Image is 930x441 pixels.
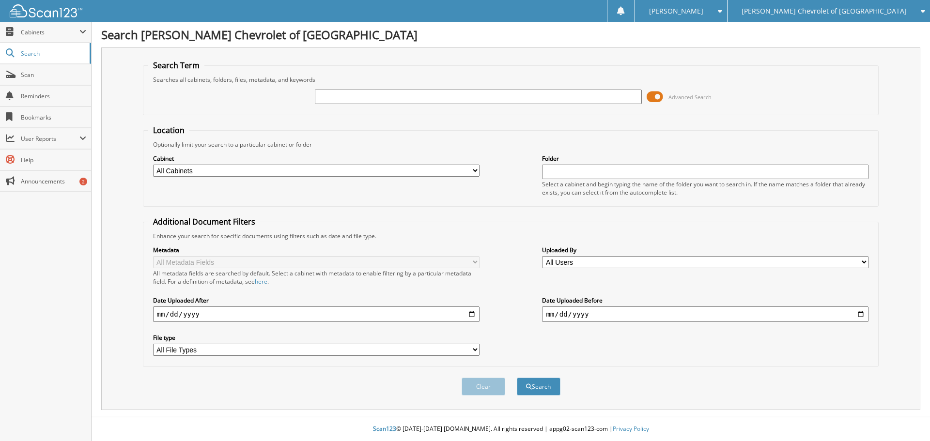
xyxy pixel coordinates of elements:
label: Date Uploaded Before [542,296,868,304]
span: Search [21,49,85,58]
div: Searches all cabinets, folders, files, metadata, and keywords [148,76,874,84]
h1: Search [PERSON_NAME] Chevrolet of [GEOGRAPHIC_DATA] [101,27,920,43]
div: Enhance your search for specific documents using filters such as date and file type. [148,232,874,240]
span: Announcements [21,177,86,185]
label: File type [153,334,480,342]
legend: Additional Document Filters [148,216,260,227]
span: Scan123 [373,425,396,433]
div: Select a cabinet and begin typing the name of the folder you want to search in. If the name match... [542,180,868,197]
img: scan123-logo-white.svg [10,4,82,17]
div: © [DATE]-[DATE] [DOMAIN_NAME]. All rights reserved | appg02-scan123-com | [92,417,930,441]
input: start [153,306,480,322]
legend: Search Term [148,60,204,71]
span: Bookmarks [21,113,86,122]
input: end [542,306,868,322]
span: Scan [21,71,86,79]
label: Date Uploaded After [153,296,480,304]
a: Privacy Policy [613,425,649,433]
button: Clear [462,378,505,395]
span: [PERSON_NAME] Chevrolet of [GEOGRAPHIC_DATA] [742,8,907,14]
div: All metadata fields are searched by default. Select a cabinet with metadata to enable filtering b... [153,269,480,286]
button: Search [517,378,560,395]
label: Folder [542,154,868,163]
div: 2 [79,178,87,185]
span: Help [21,156,86,164]
span: Reminders [21,92,86,100]
label: Cabinet [153,154,480,163]
span: Advanced Search [668,93,712,101]
legend: Location [148,125,189,136]
span: [PERSON_NAME] [649,8,703,14]
label: Uploaded By [542,246,868,254]
label: Metadata [153,246,480,254]
div: Optionally limit your search to a particular cabinet or folder [148,140,874,149]
span: Cabinets [21,28,79,36]
a: here [255,277,267,286]
span: User Reports [21,135,79,143]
